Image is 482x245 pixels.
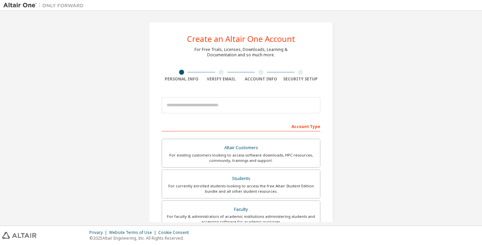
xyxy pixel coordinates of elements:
img: Altair One [3,2,87,9]
img: altair_logo.svg [2,232,36,239]
div: For existing customers looking to access software downloads, HPC resources, community, trainings ... [166,152,316,163]
div: Altair Customers [166,143,316,152]
div: Privacy [89,230,109,235]
p: © 2025 Altair Engineering, Inc. All Rights Reserved. [89,235,193,241]
div: Personal Info [162,76,202,82]
div: Verify Email [202,76,241,82]
div: Cookie Consent [158,230,193,235]
div: Account Type [162,121,320,131]
div: Website Terms of Use [109,230,158,235]
div: For currently enrolled students looking to access the free Altair Student Edition bundle and all ... [166,183,316,194]
div: Students [166,174,316,183]
div: Account Info [241,76,281,82]
div: Security Setup [281,76,321,82]
div: Faculty [166,205,316,214]
div: For faculty & administrators of academic institutions administering students and accessing softwa... [166,214,316,225]
div: For Free Trials, Licenses, Downloads, Learning & Documentation and so much more. [194,47,288,58]
div: Create an Altair One Account [187,35,295,43]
